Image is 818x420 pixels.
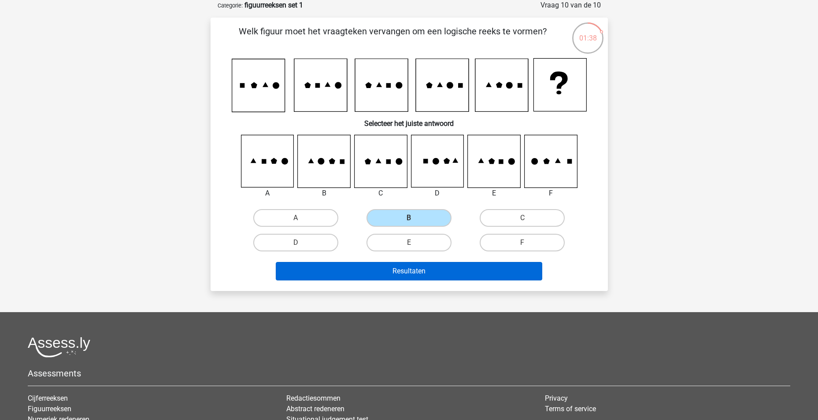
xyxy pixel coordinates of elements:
a: Figuurreeksen [28,405,71,413]
a: Cijferreeksen [28,394,68,402]
label: A [253,209,338,227]
div: B [291,188,357,199]
div: 01:38 [571,22,604,44]
strong: figuurreeksen set 1 [244,1,303,9]
small: Categorie: [218,2,243,9]
button: Resultaten [276,262,542,280]
label: E [366,234,452,251]
h5: Assessments [28,368,790,379]
label: F [480,234,565,251]
a: Abstract redeneren [286,405,344,413]
label: C [480,209,565,227]
img: Assessly logo [28,337,90,357]
p: Welk figuur moet het vraagteken vervangen om een logische reeks te vormen? [225,25,561,51]
div: E [461,188,527,199]
div: F [518,188,584,199]
div: A [234,188,301,199]
a: Terms of service [545,405,596,413]
div: D [404,188,471,199]
h6: Selecteer het juiste antwoord [225,112,594,128]
div: C [348,188,414,199]
a: Privacy [545,394,568,402]
label: B [366,209,452,227]
a: Redactiesommen [286,394,341,402]
label: D [253,234,338,251]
